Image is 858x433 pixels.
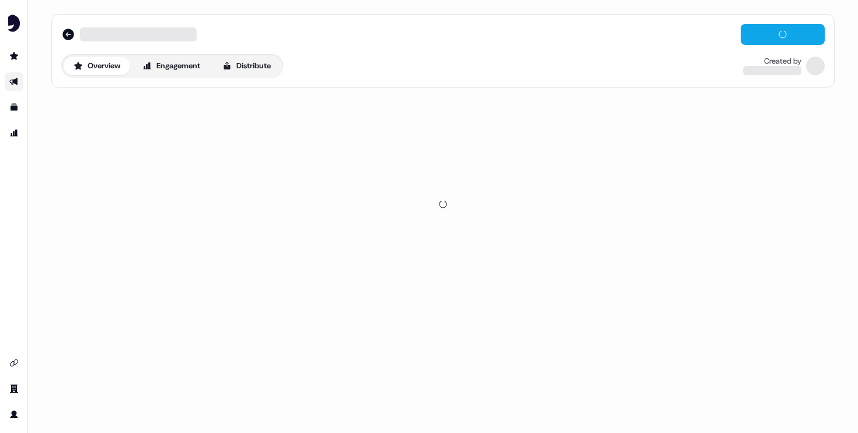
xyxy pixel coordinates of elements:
[5,354,23,372] a: Go to integrations
[764,57,801,66] div: Created by
[212,57,281,75] button: Distribute
[64,57,130,75] button: Overview
[5,379,23,398] a: Go to team
[5,98,23,117] a: Go to templates
[5,405,23,424] a: Go to profile
[5,124,23,142] a: Go to attribution
[132,57,210,75] button: Engagement
[5,72,23,91] a: Go to outbound experience
[5,47,23,65] a: Go to prospects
